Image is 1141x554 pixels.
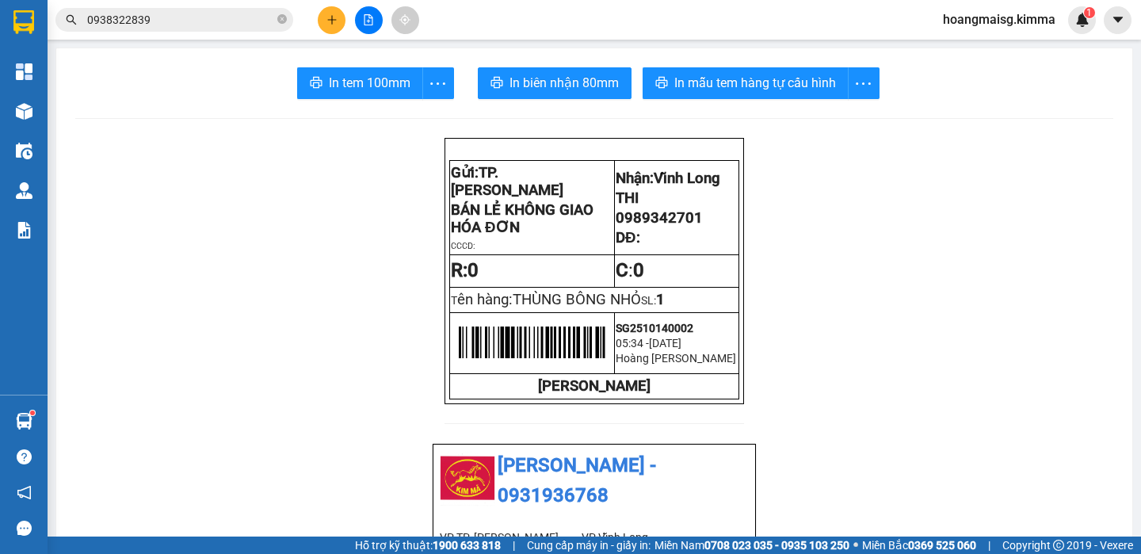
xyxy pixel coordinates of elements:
[853,542,858,548] span: ⚪️
[440,451,749,510] li: [PERSON_NAME] - 0931936768
[440,529,582,546] li: VP TP. [PERSON_NAME]
[848,67,880,99] button: more
[355,537,501,554] span: Hỗ trợ kỹ thuật:
[277,13,287,28] span: close-circle
[329,73,410,93] span: In tem 100mm
[490,76,503,91] span: printer
[13,10,34,34] img: logo-vxr
[654,170,720,187] span: Vĩnh Long
[16,143,32,159] img: warehouse-icon
[451,164,563,199] span: Gửi:
[1111,13,1125,27] span: caret-down
[616,352,736,365] span: Hoàng [PERSON_NAME]
[1053,540,1064,551] span: copyright
[509,73,619,93] span: In biên nhận 80mm
[440,451,495,506] img: logo.jpg
[355,6,383,34] button: file-add
[451,294,641,307] span: T
[616,170,720,187] span: Nhận:
[1084,7,1095,18] sup: 1
[16,182,32,199] img: warehouse-icon
[704,539,849,552] strong: 0708 023 035 - 0935 103 250
[16,103,32,120] img: warehouse-icon
[17,449,32,464] span: question-circle
[17,485,32,500] span: notification
[654,537,849,554] span: Miền Nam
[30,411,35,415] sup: 1
[423,74,453,94] span: more
[326,14,338,25] span: plus
[451,201,593,236] span: BÁN LẺ KHÔNG GIAO HÓA ĐƠN
[451,259,479,281] strong: R:
[467,259,479,281] span: 0
[616,189,639,207] span: THI
[433,539,501,552] strong: 1900 633 818
[391,6,419,34] button: aim
[363,14,374,25] span: file-add
[656,291,665,308] span: 1
[616,322,693,334] span: SG2510140002
[527,537,651,554] span: Cung cấp máy in - giấy in:
[422,67,454,99] button: more
[908,539,976,552] strong: 0369 525 060
[1104,6,1131,34] button: caret-down
[988,537,990,554] span: |
[616,337,649,350] span: 05:34 -
[1075,13,1089,27] img: icon-new-feature
[655,76,668,91] span: printer
[616,259,628,281] strong: C
[457,291,641,308] span: ên hàng:
[862,537,976,554] span: Miền Bắc
[478,67,632,99] button: printerIn biên nhận 80mm
[649,337,681,350] span: [DATE]
[277,14,287,24] span: close-circle
[616,259,644,281] span: :
[633,259,644,281] span: 0
[513,537,515,554] span: |
[930,10,1068,29] span: hoangmaisg.kimma
[297,67,423,99] button: printerIn tem 100mm
[17,521,32,536] span: message
[451,241,475,251] span: CCCD:
[87,11,274,29] input: Tìm tên, số ĐT hoặc mã đơn
[641,294,656,307] span: SL:
[513,291,641,308] span: THÙNG BÔNG NHỎ
[616,209,703,227] span: 0989342701
[16,63,32,80] img: dashboard-icon
[16,413,32,430] img: warehouse-icon
[538,377,651,395] strong: [PERSON_NAME]
[1086,7,1092,18] span: 1
[310,76,322,91] span: printer
[616,229,639,246] span: DĐ:
[451,164,563,199] span: TP. [PERSON_NAME]
[643,67,849,99] button: printerIn mẫu tem hàng tự cấu hình
[66,14,77,25] span: search
[16,222,32,239] img: solution-icon
[399,14,410,25] span: aim
[582,529,723,546] li: VP Vĩnh Long
[849,74,879,94] span: more
[318,6,345,34] button: plus
[674,73,836,93] span: In mẫu tem hàng tự cấu hình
